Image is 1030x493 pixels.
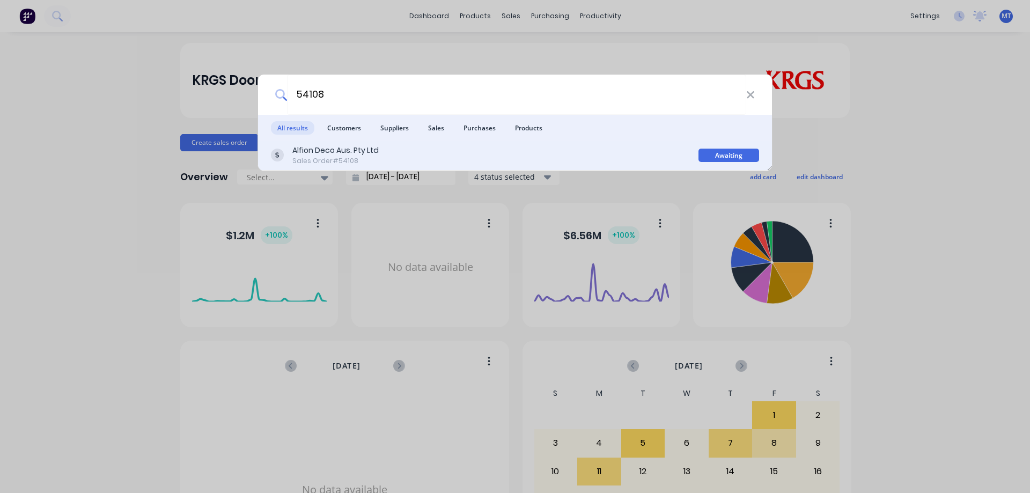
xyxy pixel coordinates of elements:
[698,149,759,162] div: Awaiting Install Subbie
[374,121,415,135] span: Suppliers
[457,121,502,135] span: Purchases
[292,156,379,166] div: Sales Order #54108
[321,121,367,135] span: Customers
[292,145,379,156] div: Alfion Deco Aus. Pty Ltd
[509,121,549,135] span: Products
[287,75,746,115] input: Start typing a customer or supplier name to create a new order...
[422,121,451,135] span: Sales
[271,121,314,135] span: All results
